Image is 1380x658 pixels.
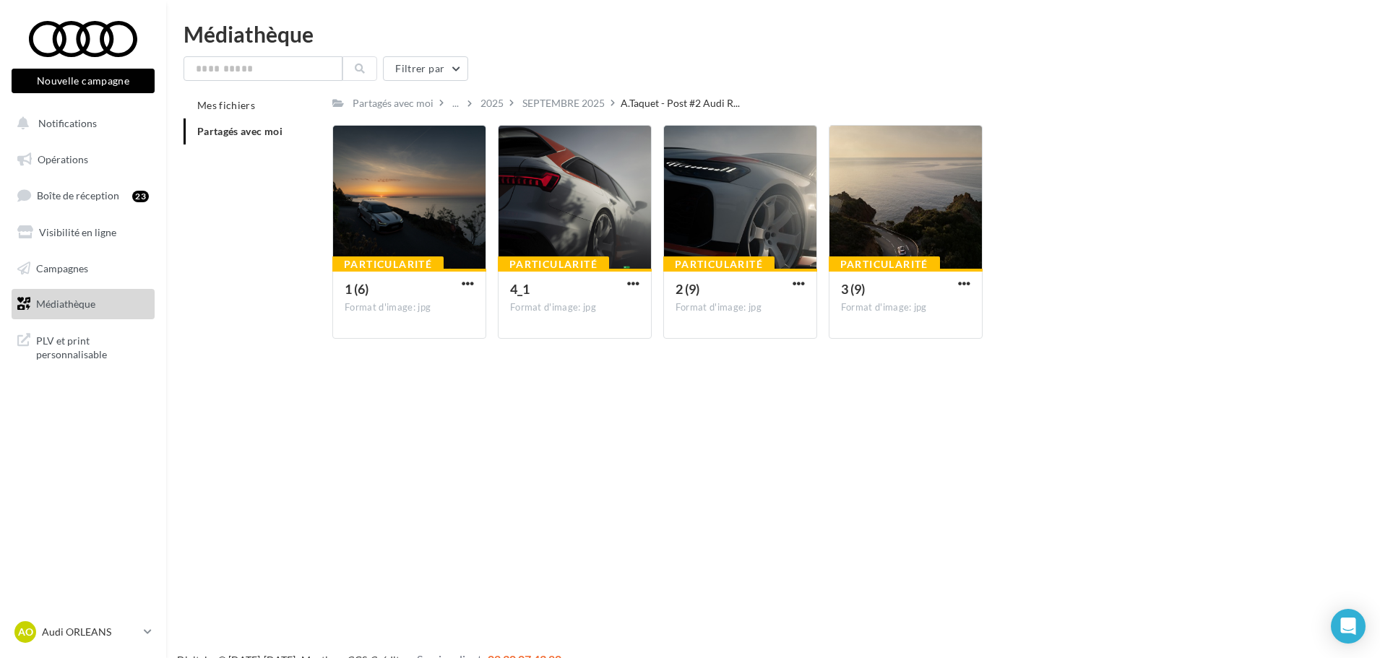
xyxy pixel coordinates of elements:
span: Opérations [38,153,88,165]
div: Particularité [332,256,444,272]
a: PLV et print personnalisable [9,325,158,368]
div: Particularité [663,256,775,272]
p: Audi ORLEANS [42,625,138,639]
button: Filtrer par [383,56,468,81]
span: 2 (9) [676,281,699,297]
span: Médiathèque [36,298,95,310]
a: AO Audi ORLEANS [12,618,155,646]
span: A.Taquet - Post #2 Audi R... [621,96,740,111]
span: 1 (6) [345,281,368,297]
a: Campagnes [9,254,158,284]
span: Partagés avec moi [197,125,283,137]
div: 2025 [480,96,504,111]
button: Nouvelle campagne [12,69,155,93]
span: Boîte de réception [37,189,119,202]
div: Format d'image: jpg [510,301,639,314]
div: ... [449,93,462,113]
div: 23 [132,191,149,202]
div: Médiathèque [184,23,1363,45]
div: Particularité [498,256,609,272]
div: Format d'image: jpg [676,301,805,314]
a: Visibilité en ligne [9,217,158,248]
span: Notifications [38,117,97,129]
span: Visibilité en ligne [39,226,116,238]
span: Mes fichiers [197,99,255,111]
span: Campagnes [36,261,88,274]
div: Format d'image: jpg [841,301,970,314]
a: Boîte de réception23 [9,180,158,211]
button: Notifications [9,108,152,139]
span: 4_1 [510,281,530,297]
a: Opérations [9,144,158,175]
span: AO [18,625,33,639]
div: SEPTEMBRE 2025 [522,96,605,111]
div: Format d'image: jpg [345,301,474,314]
a: Médiathèque [9,289,158,319]
span: 3 (9) [841,281,865,297]
div: Particularité [829,256,940,272]
div: Partagés avec moi [353,96,434,111]
div: Open Intercom Messenger [1331,609,1366,644]
span: PLV et print personnalisable [36,331,149,362]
